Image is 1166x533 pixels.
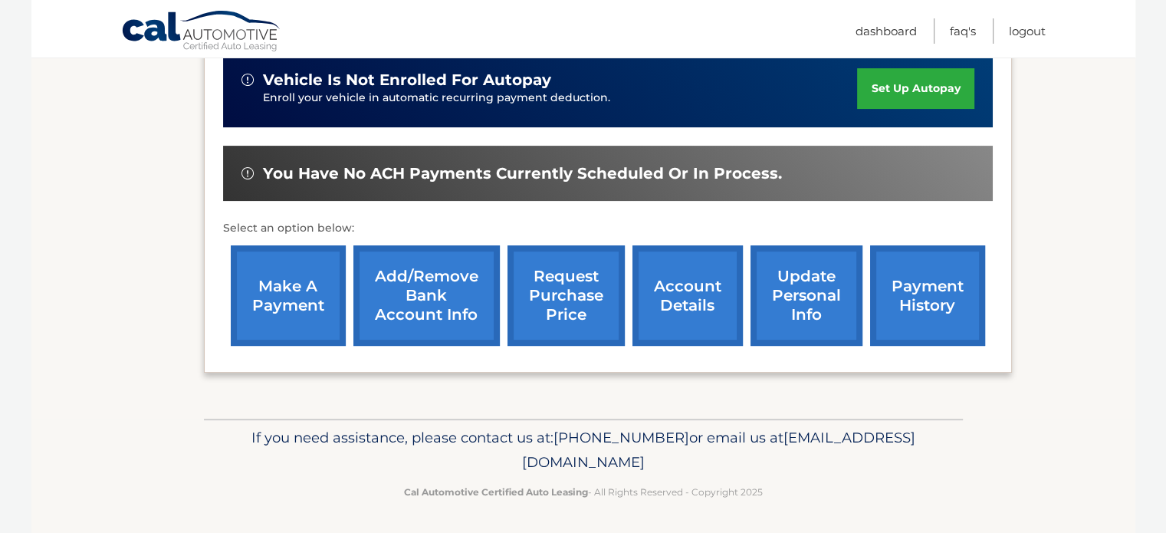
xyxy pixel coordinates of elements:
a: Dashboard [856,18,917,44]
a: payment history [870,245,985,346]
a: account details [632,245,743,346]
span: vehicle is not enrolled for autopay [263,71,551,90]
a: request purchase price [507,245,625,346]
span: [PHONE_NUMBER] [553,429,689,446]
a: update personal info [751,245,862,346]
a: Logout [1009,18,1046,44]
p: - All Rights Reserved - Copyright 2025 [214,484,953,500]
a: make a payment [231,245,346,346]
span: You have no ACH payments currently scheduled or in process. [263,164,782,183]
span: [EMAIL_ADDRESS][DOMAIN_NAME] [522,429,915,471]
strong: Cal Automotive Certified Auto Leasing [404,486,588,498]
p: Select an option below: [223,219,993,238]
img: alert-white.svg [241,74,254,86]
a: FAQ's [950,18,976,44]
a: Add/Remove bank account info [353,245,500,346]
a: Cal Automotive [121,10,282,54]
img: alert-white.svg [241,167,254,179]
p: If you need assistance, please contact us at: or email us at [214,426,953,475]
p: Enroll your vehicle in automatic recurring payment deduction. [263,90,858,107]
a: set up autopay [857,68,974,109]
